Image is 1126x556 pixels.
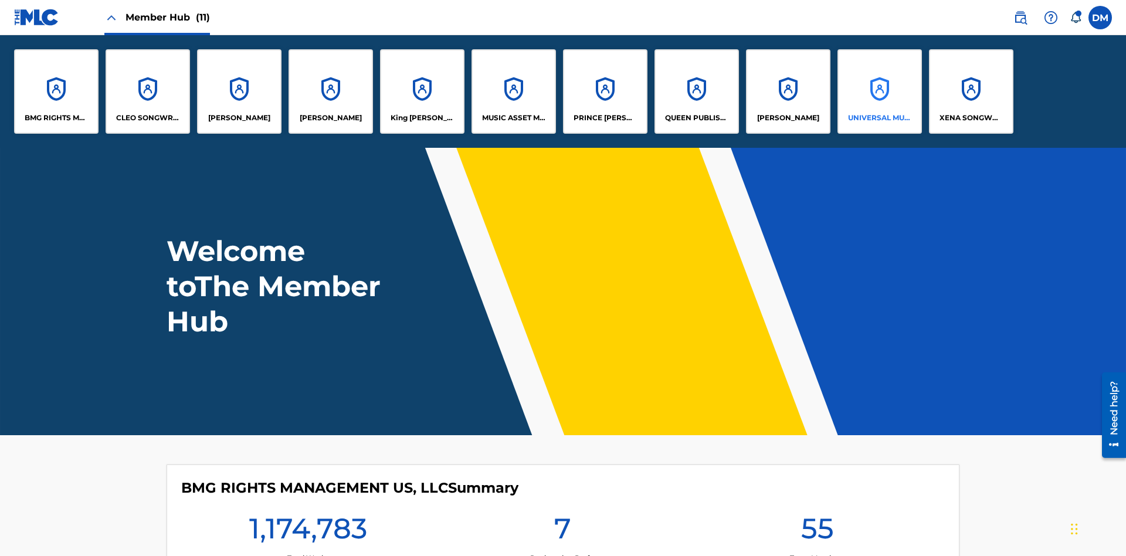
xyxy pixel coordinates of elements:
h4: BMG RIGHTS MANAGEMENT US, LLC [181,479,518,497]
h1: 7 [554,511,571,553]
h1: 1,174,783 [249,511,367,553]
p: RONALD MCTESTERSON [757,113,819,123]
iframe: Chat Widget [1067,500,1126,556]
iframe: Resource Center [1093,368,1126,464]
span: Member Hub [126,11,210,24]
p: UNIVERSAL MUSIC PUB GROUP [848,113,912,123]
a: Public Search [1009,6,1032,29]
img: Close [104,11,118,25]
a: Accounts[PERSON_NAME] [746,49,830,134]
div: Notifications [1070,12,1081,23]
div: User Menu [1088,6,1112,29]
p: EYAMA MCSINGER [300,113,362,123]
a: AccountsCLEO SONGWRITER [106,49,190,134]
h1: Welcome to The Member Hub [167,233,386,339]
a: AccountsBMG RIGHTS MANAGEMENT US, LLC [14,49,99,134]
p: BMG RIGHTS MANAGEMENT US, LLC [25,113,89,123]
p: XENA SONGWRITER [940,113,1003,123]
a: AccountsXENA SONGWRITER [929,49,1013,134]
p: King McTesterson [391,113,455,123]
div: Drag [1071,511,1078,547]
a: AccountsUNIVERSAL MUSIC PUB GROUP [837,49,922,134]
img: MLC Logo [14,9,59,26]
a: AccountsMUSIC ASSET MANAGEMENT (MAM) [472,49,556,134]
a: AccountsPRINCE [PERSON_NAME] [563,49,647,134]
img: help [1044,11,1058,25]
span: (11) [196,12,210,23]
a: Accounts[PERSON_NAME] [197,49,281,134]
h1: 55 [801,511,834,553]
p: MUSIC ASSET MANAGEMENT (MAM) [482,113,546,123]
p: QUEEN PUBLISHA [665,113,729,123]
a: AccountsKing [PERSON_NAME] [380,49,464,134]
p: ELVIS COSTELLO [208,113,270,123]
p: CLEO SONGWRITER [116,113,180,123]
p: PRINCE MCTESTERSON [574,113,637,123]
a: Accounts[PERSON_NAME] [289,49,373,134]
div: Help [1039,6,1063,29]
a: AccountsQUEEN PUBLISHA [654,49,739,134]
img: search [1013,11,1027,25]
